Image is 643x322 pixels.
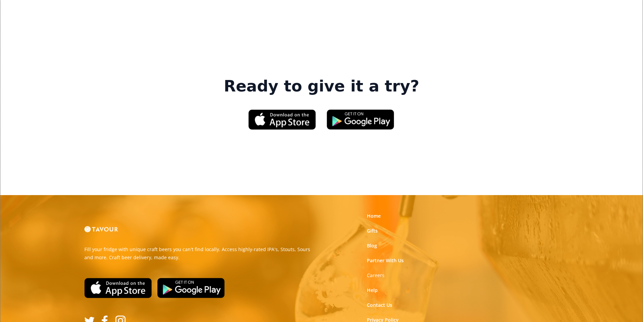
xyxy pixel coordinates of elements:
a: Careers [367,272,384,279]
a: Blog [367,242,377,249]
strong: Careers [367,272,384,278]
strong: Ready to give it a try? [224,77,419,96]
a: Gifts [367,227,378,234]
p: Fill your fridge with unique craft beers you can't find locally. Access highly-rated IPA's, Stout... [84,245,317,262]
a: Home [367,213,381,219]
a: Partner With Us [367,257,404,264]
a: Contact Us [367,302,392,308]
a: Help [367,287,378,294]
